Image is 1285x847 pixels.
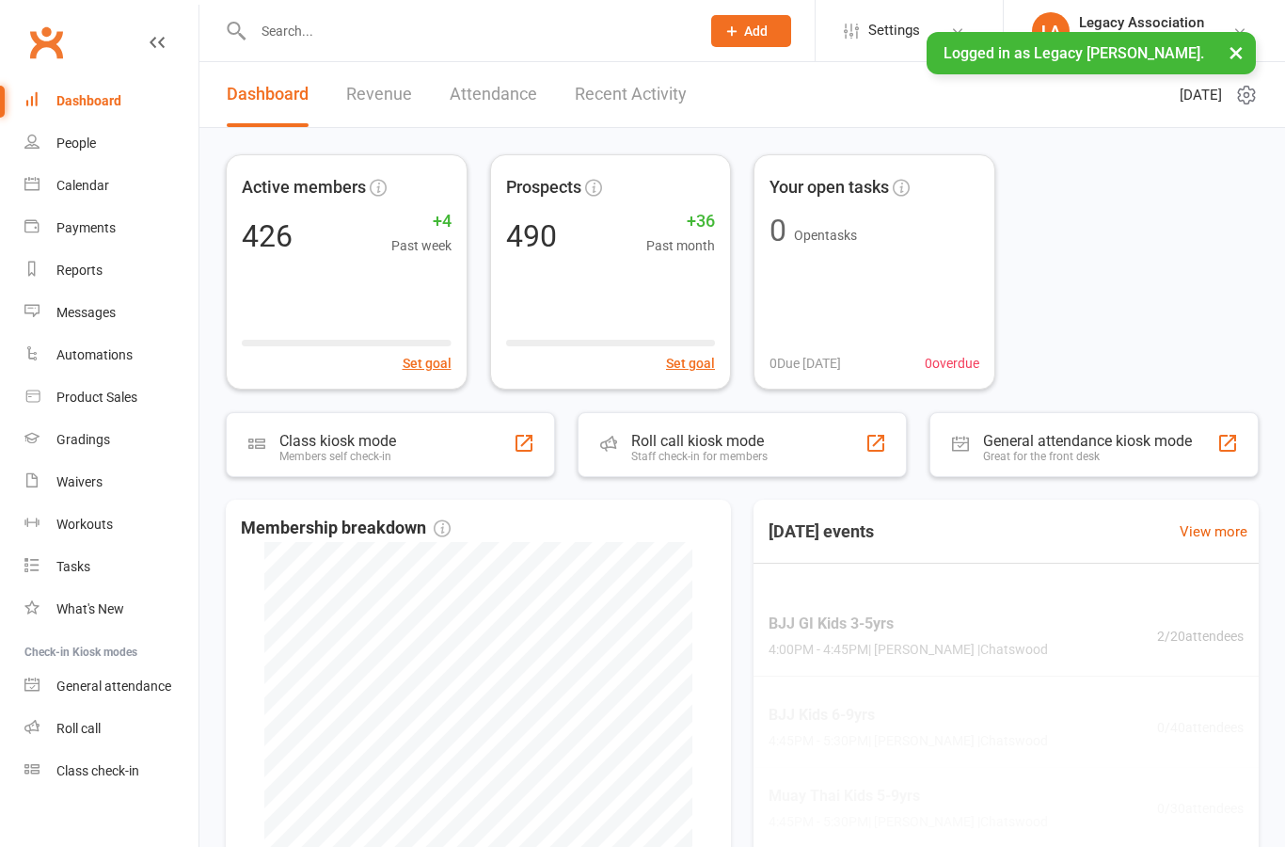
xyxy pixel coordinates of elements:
div: Legacy [PERSON_NAME] [1079,31,1225,48]
a: Dashboard [227,62,309,127]
div: Class check-in [56,763,139,778]
span: Past month [646,235,715,256]
div: Legacy Association [1079,14,1225,31]
div: Roll call [56,721,101,736]
a: Reports [24,249,198,292]
a: View more [1180,520,1247,543]
span: Muay Thai Kids 5-9yrs [769,784,1048,808]
div: 490 [506,221,557,251]
button: × [1219,32,1253,72]
span: [DATE] [1180,84,1222,106]
a: Payments [24,207,198,249]
span: 0 / 30 attendees [1157,798,1244,819]
span: Past week [391,235,452,256]
a: Product Sales [24,376,198,419]
span: BJJ Kids 6-9yrs [769,703,1048,727]
a: Roll call [24,708,198,750]
div: 0 [769,216,786,246]
span: 4:45PM - 5:30PM | [PERSON_NAME] | Chatswood [769,731,1048,752]
a: Recent Activity [575,62,687,127]
div: Dashboard [56,93,121,108]
span: 2 / 20 attendees [1157,625,1244,646]
span: 4:00PM - 4:45PM | [PERSON_NAME] | Chatswood [769,639,1048,660]
div: Automations [56,347,133,362]
div: Waivers [56,474,103,489]
div: Messages [56,305,116,320]
span: +4 [391,208,452,235]
a: Workouts [24,503,198,546]
a: What's New [24,588,198,631]
a: Attendance [450,62,537,127]
a: People [24,122,198,165]
div: Payments [56,220,116,235]
div: Tasks [56,559,90,574]
div: Great for the front desk [983,450,1192,463]
div: Workouts [56,517,113,532]
span: 0 overdue [925,353,979,374]
div: Calendar [56,178,109,193]
span: 0 / 40 attendees [1157,717,1244,738]
a: General attendance kiosk mode [24,665,198,708]
a: Dashboard [24,80,198,122]
div: LA [1032,12,1070,50]
h3: [DATE] events [754,515,889,549]
span: Logged in as Legacy [PERSON_NAME]. [944,44,1204,62]
button: Add [711,15,791,47]
div: General attendance kiosk mode [983,432,1192,450]
a: Gradings [24,419,198,461]
a: Messages [24,292,198,334]
a: Waivers [24,461,198,503]
button: Set goal [666,353,715,374]
button: Set goal [403,353,452,374]
span: Add [744,24,768,39]
input: Search... [247,18,687,44]
span: 0 Due [DATE] [769,353,841,374]
div: Staff check-in for members [631,450,768,463]
a: Calendar [24,165,198,207]
a: Tasks [24,546,198,588]
a: Automations [24,334,198,376]
a: Revenue [346,62,412,127]
div: Gradings [56,432,110,447]
div: Members self check-in [279,450,396,463]
span: Your open tasks [769,174,889,201]
span: Prospects [506,174,581,201]
div: What's New [56,601,124,616]
div: Reports [56,263,103,278]
span: BJJ GI Kids 3-5yrs [769,612,1048,636]
a: Class kiosk mode [24,750,198,792]
span: Active members [242,174,366,201]
div: Class kiosk mode [279,432,396,450]
div: People [56,136,96,151]
div: Product Sales [56,390,137,405]
span: 4:45PM - 5:30PM | [PERSON_NAME] | Chatswood [769,812,1048,833]
span: Open tasks [794,228,857,243]
span: Membership breakdown [241,515,451,542]
span: Settings [868,9,920,52]
a: Clubworx [23,19,70,66]
span: +36 [646,208,715,235]
div: 426 [242,221,293,251]
div: Roll call kiosk mode [631,432,768,450]
div: General attendance [56,679,171,694]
